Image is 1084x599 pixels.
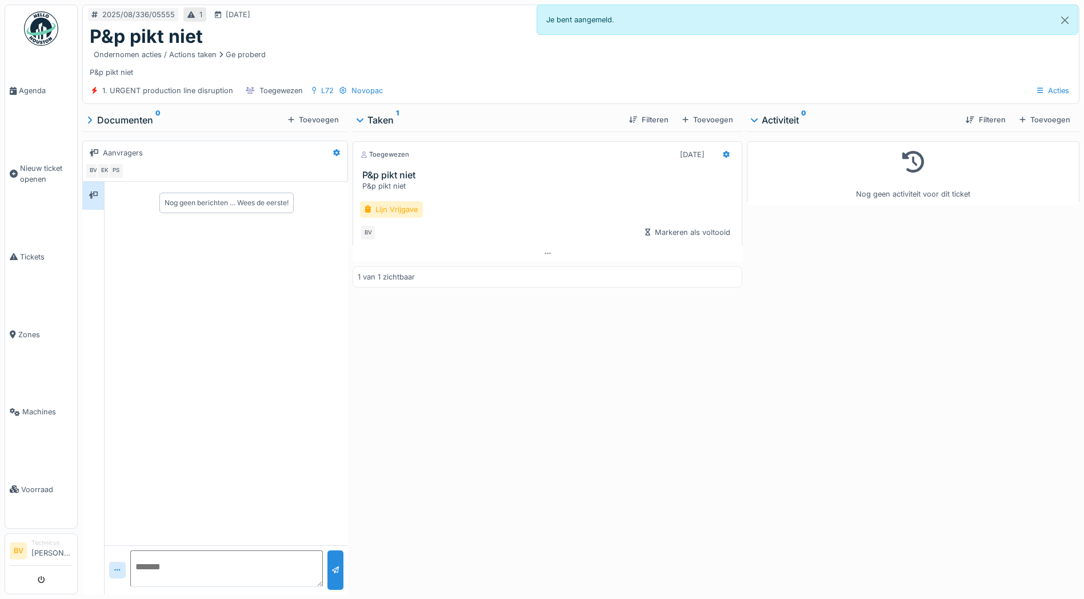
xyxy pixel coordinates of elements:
[801,113,806,127] sup: 0
[961,112,1010,127] div: Filteren
[751,113,957,127] div: Activiteit
[199,9,202,20] div: 1
[259,85,303,96] div: Toegewezen
[10,542,27,560] li: BV
[360,201,423,218] div: Lijn Vrijgave
[155,113,161,127] sup: 0
[19,85,73,96] span: Agenda
[31,538,73,547] div: Technicus
[108,163,124,179] div: PS
[24,11,58,46] img: Badge_color-CXgf-gQk.svg
[102,85,233,96] div: 1. URGENT production line disruption
[1015,112,1075,127] div: Toevoegen
[321,85,334,96] div: L72
[360,150,409,159] div: Toegewezen
[641,225,735,240] div: Markeren als voltooid
[18,329,73,340] span: Zones
[31,538,73,563] li: [PERSON_NAME]
[90,26,203,47] h1: P&p pikt niet
[396,113,399,127] sup: 1
[94,49,266,60] div: Ondernomen acties / Actions taken Ge proberd
[358,271,415,282] div: 1 van 1 zichtbaar
[1052,5,1078,35] button: Close
[357,113,619,127] div: Taken
[5,451,77,529] a: Voorraad
[85,163,101,179] div: BV
[10,538,73,566] a: BV Technicus[PERSON_NAME]
[165,198,289,208] div: Nog geen berichten … Wees de eerste!
[1032,82,1074,99] div: Acties
[360,225,376,241] div: BV
[5,218,77,296] a: Tickets
[351,85,383,96] div: Novopac
[283,112,343,127] div: Toevoegen
[5,52,77,130] a: Agenda
[20,251,73,262] span: Tickets
[680,149,705,160] div: [DATE]
[102,9,175,20] div: 2025/08/336/05555
[22,406,73,417] span: Machines
[362,181,737,191] div: P&p pikt niet
[97,163,113,179] div: EK
[90,47,1072,77] div: P&p pikt niet
[21,484,73,495] span: Voorraad
[5,373,77,451] a: Machines
[5,130,77,218] a: Nieuw ticket openen
[20,163,73,185] span: Nieuw ticket openen
[537,5,1079,35] div: Je bent aangemeld.
[754,146,1072,199] div: Nog geen activiteit voor dit ticket
[103,147,143,158] div: Aanvragers
[226,9,250,20] div: [DATE]
[362,170,737,181] h3: P&p pikt niet
[625,112,673,127] div: Filteren
[5,295,77,373] a: Zones
[87,113,283,127] div: Documenten
[678,112,738,127] div: Toevoegen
